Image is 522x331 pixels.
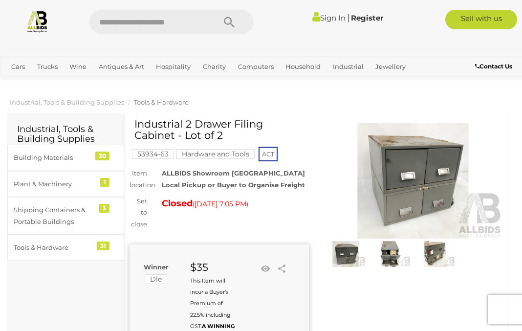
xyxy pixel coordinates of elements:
[14,204,94,227] div: Shipping Containers & Portable Buildings
[312,13,346,22] a: Sign In
[7,197,124,235] a: Shipping Containers & Portable Buildings 3
[70,75,147,91] a: [GEOGRAPHIC_DATA]
[205,10,254,34] button: Search
[38,75,66,91] a: Sports
[17,125,114,144] h2: Industrial, Tools & Building Supplies
[199,59,230,75] a: Charity
[10,98,124,106] a: Industrial, Tools & Building Supplies
[26,10,49,33] img: Allbids.com.au
[324,123,503,239] img: Industrial 2 Drawer Filing Cabinet - Lot of 2
[326,241,366,267] img: Industrial 2 Drawer Filing Cabinet - Lot of 2
[445,10,517,29] a: Sell with us
[370,241,411,267] img: Industrial 2 Drawer Filing Cabinet - Lot of 2
[14,242,94,253] div: Tools & Hardware
[132,150,174,158] a: 53934-63
[99,204,109,213] div: 3
[7,145,124,171] a: Building Materials 30
[259,147,278,161] span: ACT
[176,150,255,158] a: Hardware and Tools
[7,59,29,75] a: Cars
[14,152,94,163] div: Building Materials
[132,149,174,159] mark: 53934-63
[162,198,193,209] strong: Closed
[282,59,325,75] a: Household
[351,13,383,22] a: Register
[193,200,248,208] span: ( )
[475,61,515,72] a: Contact Us
[65,59,90,75] a: Wine
[100,178,109,187] div: 1
[176,149,255,159] mark: Hardware and Tools
[95,152,109,160] div: 30
[195,199,246,208] span: [DATE] 7:05 PM
[33,59,62,75] a: Trucks
[415,241,456,267] img: Industrial 2 Drawer Filing Cabinet - Lot of 2
[190,261,208,273] strong: $35
[7,235,124,261] a: Tools & Hardware 31
[122,196,154,230] div: Set to close
[162,181,305,189] strong: Local Pickup or Buyer to Organise Freight
[475,63,512,70] b: Contact Us
[7,171,124,197] a: Plant & Machinery 1
[7,75,34,91] a: Office
[234,59,278,75] a: Computers
[95,59,148,75] a: Antiques & Art
[162,169,305,177] strong: ALLBIDS Showroom [GEOGRAPHIC_DATA]
[329,59,368,75] a: Industrial
[152,59,195,75] a: Hospitality
[145,274,167,284] mark: Dle
[347,12,349,23] span: |
[97,242,109,250] div: 31
[14,178,94,190] div: Plant & Machinery
[258,262,273,276] li: Watch this item
[134,118,306,141] h1: Industrial 2 Drawer Filing Cabinet - Lot of 2
[371,59,410,75] a: Jewellery
[144,263,169,271] b: Winner
[134,98,189,106] a: Tools & Hardware
[122,168,154,191] div: Item location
